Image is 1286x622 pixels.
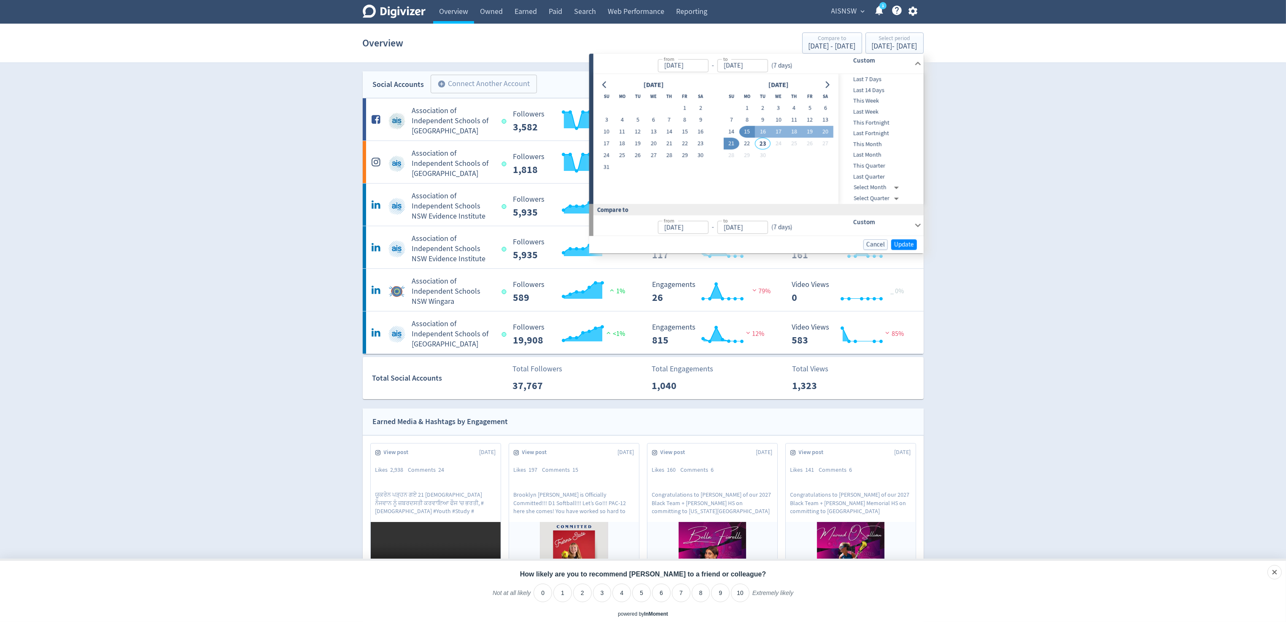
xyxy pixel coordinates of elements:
th: Tuesday [630,91,646,103]
div: Last Quarter [838,171,922,182]
div: - [708,222,717,232]
a: View post[DATE]Likes2,938Comments24ਯੂਕਰੇਨ ਪੜ੍ਹਨ ਗਏ 21 [DEMOGRAPHIC_DATA] ਨੌਜਵਾਨ ਨੂੰ ਜ਼ਬਰਦਸਤੀ ਕਰਵਾਇ... [371,444,501,606]
label: from [663,55,674,62]
span: _ 0% [890,287,904,295]
li: 2 [573,584,592,602]
img: Association of Independent Schools NSW Evidence Institute undefined [388,198,405,215]
button: 6 [646,114,661,126]
button: 30 [693,150,708,162]
svg: Engagements 26 [648,281,775,303]
p: 37,767 [512,378,561,393]
div: Compare to [589,204,924,215]
button: 27 [646,150,661,162]
h5: Association of Independent Schools NSW Evidence Institute [412,191,494,222]
button: 1 [739,103,755,114]
div: Select Month [854,182,902,193]
svg: Followers --- [509,110,635,133]
div: Last Month [838,150,922,161]
button: 12 [802,114,817,126]
svg: Followers --- [509,323,635,346]
span: 2,938 [391,466,404,473]
div: Select period [872,35,917,43]
a: InMoment [644,611,668,617]
th: Thursday [661,91,677,103]
div: Earned Media & Hashtags by Engagement [373,416,508,428]
span: View post [384,448,413,457]
li: 8 [692,584,710,602]
button: 12 [630,126,646,138]
span: 6 [849,466,852,473]
span: 160 [667,466,676,473]
span: Data last synced: 23 Sep 2025, 3:01am (AEST) [502,119,509,124]
button: 9 [755,114,771,126]
p: Congratulations to [PERSON_NAME] of our 2027 Black Team + [PERSON_NAME] Memorial HS on committing... [790,491,911,514]
svg: Video Views 583 [787,323,914,346]
span: 12% [744,330,765,338]
button: 16 [755,126,771,138]
span: 6 [711,466,714,473]
div: from-to(7 days)Custom [593,54,924,74]
img: Association of Independent Schools of NSW undefined [388,326,405,343]
button: 13 [646,126,661,138]
div: Likes [375,466,408,474]
button: 21 [723,138,739,150]
th: Wednesday [646,91,661,103]
button: 10 [599,126,614,138]
a: Association of Independent Schools NSW Evidence Institute undefinedAssociation of Independent Sch... [363,184,924,226]
span: Cancel [866,241,885,248]
span: add_circle [438,80,446,88]
button: 14 [661,126,677,138]
th: Friday [802,91,817,103]
h5: Association of Independent Schools of [GEOGRAPHIC_DATA] [412,106,494,136]
span: View post [799,448,828,457]
button: 17 [771,126,786,138]
span: [DATE] [756,448,773,457]
button: Update [891,239,917,250]
svg: Engagements 815 [648,323,775,346]
p: Congratulations to [PERSON_NAME] of our 2027 Black Team + [PERSON_NAME] HS on committing to [US_S... [652,491,773,514]
div: Last Fortnight [838,128,922,139]
h6: Custom [853,217,911,227]
img: positive-performance.svg [604,330,613,336]
div: This Month [838,139,922,150]
p: Brooklyn [PERSON_NAME] is Officially Committed!!! D1 Softball!!! Let’s Go!!! PAC-12 here she come... [514,491,634,514]
div: Comments [542,466,583,474]
span: 85% [883,330,904,338]
button: 19 [630,138,646,150]
button: 21 [661,138,677,150]
label: Extremely likely [752,589,793,603]
img: Association of Independent Schools of NSW undefined [388,155,405,172]
span: Data last synced: 23 Sep 2025, 4:01am (AEST) [502,247,509,252]
div: ( 7 days ) [768,61,795,70]
button: Connect Another Account [431,75,537,93]
svg: Followers --- [509,195,635,218]
div: Select Quarter [854,193,902,204]
span: [DATE] [480,448,496,457]
a: View post[DATE]Likes160Comments6Congratulations to [PERSON_NAME] of our 2027 Black Team + [PERSON... [647,444,777,606]
li: 6 [652,584,671,602]
img: negative-performance.svg [750,287,759,293]
img: negative-performance.svg [744,330,752,336]
span: Last Month [838,151,922,160]
div: Total Social Accounts [372,372,507,384]
button: 10 [771,114,786,126]
th: Sunday [599,91,614,103]
button: 5 [630,114,646,126]
span: Last Week [838,107,922,116]
button: 11 [786,114,802,126]
button: 14 [723,126,739,138]
li: 4 [612,584,631,602]
span: Last Quarter [838,172,922,181]
button: 16 [693,126,708,138]
div: This Quarter [838,160,922,171]
div: This Week [838,96,922,107]
span: Data last synced: 23 Sep 2025, 3:01am (AEST) [502,162,509,166]
button: 30 [755,150,771,162]
button: 28 [661,150,677,162]
th: Saturday [817,91,833,103]
a: View post[DATE]Likes197Comments15Brooklyn [PERSON_NAME] is Officially Committed!!! D1 Softball!!!... [509,444,639,606]
img: Association of Independent Schools of NSW undefined [388,113,405,130]
span: Last 14 Days [838,86,922,95]
span: 24 [439,466,445,473]
img: positive-performance.svg [608,287,616,293]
